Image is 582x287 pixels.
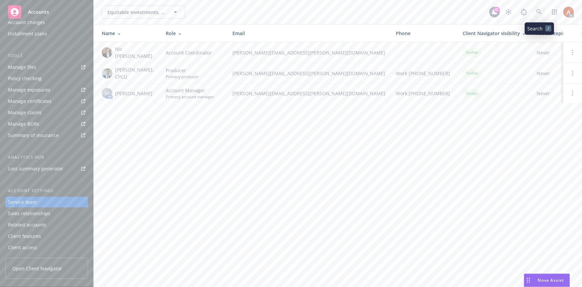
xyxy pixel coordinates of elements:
[166,49,212,56] span: Account Coordinator
[166,30,222,37] div: Role
[107,9,165,16] span: Equitable Investments, Inc. and Infinity Property Management Solutions, LLC
[5,197,88,207] a: Service team
[524,274,533,287] div: Drag to move
[5,107,88,118] a: Manage claims
[8,119,39,129] div: Manage BORs
[5,187,88,194] div: Account settings
[102,30,155,37] div: Name
[5,220,88,230] a: Related accounts
[5,52,88,59] div: Tools
[115,90,152,97] span: [PERSON_NAME]
[102,47,112,58] img: photo
[5,96,88,107] a: Manage certificates
[115,66,155,80] span: [PERSON_NAME], CPCU
[533,5,546,19] a: Search
[8,28,47,39] div: Installment plans
[5,119,88,129] a: Manage BORs
[5,28,88,39] a: Installment plans
[8,130,59,141] div: Summary of insurance
[463,69,481,77] div: Visible
[463,89,481,98] div: Visible
[5,242,88,253] a: Client access
[28,9,49,15] span: Accounts
[8,231,41,242] div: Client features
[8,96,52,107] div: Manage certificates
[5,208,88,219] a: Sales relationships
[5,231,88,242] a: Client features
[8,73,42,84] div: Policy checking
[12,265,62,272] span: Open Client Navigator
[8,163,63,174] div: Loss summary generator
[8,242,37,253] div: Client access
[463,30,526,37] div: Client Navigator visibility
[232,30,385,37] div: Email
[5,163,88,174] a: Loss summary generator
[548,5,561,19] a: Switch app
[396,30,452,37] div: Phone
[232,90,385,97] span: [PERSON_NAME][EMAIL_ADDRESS][PERSON_NAME][DOMAIN_NAME]
[8,17,45,28] div: Account charges
[166,74,198,80] span: Primary producer
[5,62,88,73] a: Manage files
[5,130,88,141] a: Summary of insurance
[563,7,574,17] img: photo
[102,68,112,79] img: photo
[8,107,42,118] div: Manage claims
[517,5,531,19] a: Report a Bug
[5,73,88,84] a: Policy checking
[502,5,515,19] a: Stop snowing
[232,49,385,56] span: [PERSON_NAME][EMAIL_ADDRESS][PERSON_NAME][DOMAIN_NAME]
[5,154,88,161] div: Analytics hub
[115,45,155,59] span: Nic [PERSON_NAME]
[396,70,450,77] span: Work [PHONE_NUMBER]
[524,274,570,287] button: Nova Assist
[8,85,50,95] div: Manage exposures
[5,85,88,95] a: Manage exposures
[8,197,37,207] div: Service team
[166,87,214,94] span: Account Manager
[5,17,88,28] a: Account charges
[166,67,198,74] span: Producer
[463,48,481,56] div: Visible
[8,208,50,219] div: Sales relationships
[8,62,36,73] div: Manage files
[166,94,214,100] span: Primary account manager
[5,3,88,21] a: Accounts
[232,70,385,77] span: [PERSON_NAME][EMAIL_ADDRESS][PERSON_NAME][DOMAIN_NAME]
[8,220,46,230] div: Related accounts
[102,5,185,19] button: Equitable Investments, Inc. and Infinity Property Management Solutions, LLC
[396,90,450,97] span: Work [PHONE_NUMBER]
[105,90,110,97] span: SF
[494,7,500,13] div: 42
[538,277,564,283] span: Nova Assist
